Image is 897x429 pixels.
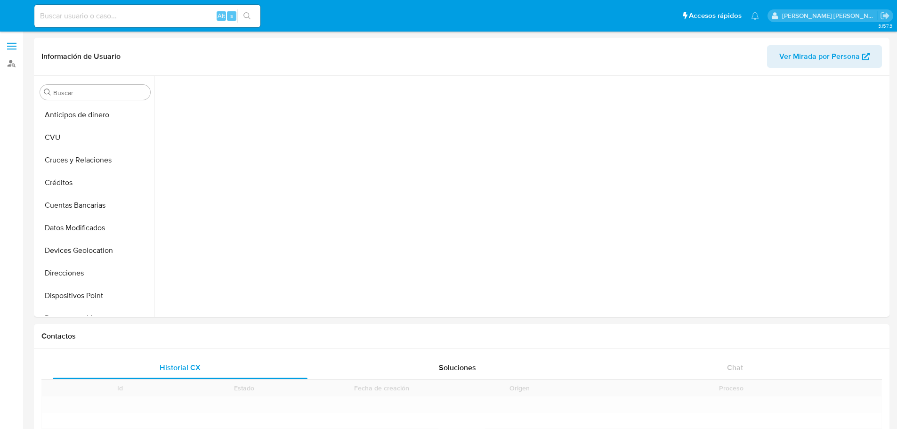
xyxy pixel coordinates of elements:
button: Direcciones [36,262,154,284]
span: s [230,11,233,20]
button: CVU [36,126,154,149]
span: Alt [218,11,225,20]
h1: Contactos [41,332,882,341]
a: Salir [880,11,890,21]
button: Anticipos de dinero [36,104,154,126]
span: Chat [727,362,743,373]
button: Devices Geolocation [36,239,154,262]
button: Buscar [44,89,51,96]
h1: Información de Usuario [41,52,121,61]
button: Datos Modificados [36,217,154,239]
span: Historial CX [160,362,201,373]
button: Créditos [36,171,154,194]
span: Soluciones [439,362,476,373]
button: Cruces y Relaciones [36,149,154,171]
button: Documentación [36,307,154,330]
span: Accesos rápidos [689,11,742,21]
a: Notificaciones [751,12,759,20]
button: Ver Mirada por Persona [767,45,882,68]
p: gloria.villasanti@mercadolibre.com [782,11,877,20]
button: Dispositivos Point [36,284,154,307]
input: Buscar [53,89,146,97]
input: Buscar usuario o caso... [34,10,260,22]
button: Cuentas Bancarias [36,194,154,217]
button: search-icon [237,9,257,23]
span: Ver Mirada por Persona [779,45,860,68]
